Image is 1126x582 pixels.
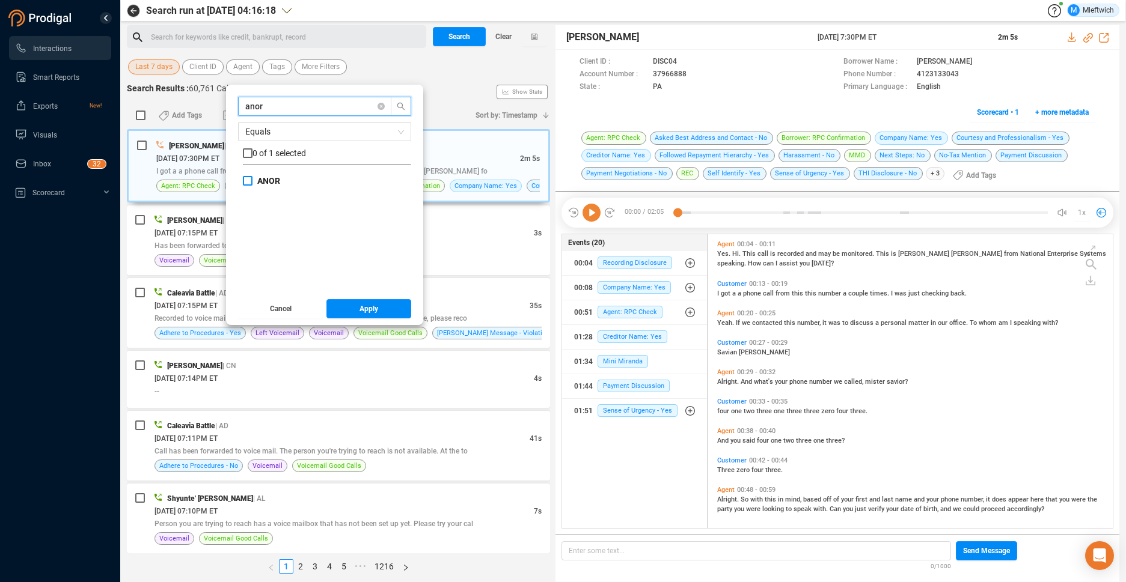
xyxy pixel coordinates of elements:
span: may [818,250,833,258]
span: you [730,437,742,444]
span: three? [826,437,845,444]
span: four [757,437,771,444]
span: 35s [530,302,542,310]
span: M [1071,4,1077,16]
span: what's [754,378,775,386]
span: three. [850,407,867,415]
span: three [804,407,821,415]
div: 01:44 [574,377,593,396]
button: 01:51Sense of Urgency - Yes [562,399,707,423]
button: Search [433,27,486,46]
span: Enterprise [1047,250,1080,258]
span: from [1004,250,1020,258]
a: 1 [280,560,293,573]
a: 4 [323,560,336,573]
div: 00:08 [574,278,593,297]
div: 00:04 [574,253,593,273]
span: Voicemail Good Calls [204,533,268,544]
span: | CN [222,216,236,225]
span: your [841,496,855,503]
div: 01:28 [574,327,593,347]
div: 00:51 [574,303,593,322]
span: Yes. [717,250,732,258]
span: proceed [981,505,1007,513]
span: this [765,496,778,503]
span: I [1010,319,1014,327]
span: [PERSON_NAME] Message - Violation [437,327,549,339]
span: discuss [850,319,875,327]
button: Show Stats [497,85,548,99]
span: Company Name: Yes [454,180,517,192]
button: Agent [226,59,260,74]
span: recorded [777,250,806,258]
span: contacted [752,319,784,327]
span: [DATE] 07:10PM ET [155,507,218,515]
span: 4s [534,374,542,383]
span: Caleavia Battle [167,289,215,297]
button: Client ID [182,59,224,74]
li: Smart Reports [9,65,111,89]
span: with. [813,505,830,513]
span: matter [908,319,931,327]
span: Yeah. [717,319,736,327]
div: Caleavia Battle| AD[DATE] 07:11PM ET41sCall has been forwarded to voice mail. The person you're t... [127,411,550,480]
span: first [855,496,869,503]
div: 01:51 [574,401,593,420]
span: back. [950,289,967,297]
span: Sort by: Timestamp [476,106,537,125]
span: we [953,505,963,513]
span: | AD [215,422,228,430]
span: was [828,319,842,327]
span: [DATE]? [812,259,834,267]
span: Savian [717,348,739,356]
span: Interactions [33,44,72,53]
span: [DATE] 07:15PM ET [155,302,218,310]
span: Voicemail [159,533,189,544]
div: grid [243,175,411,290]
div: [PERSON_NAME]| LL[DATE] 07:30PM ET2m 5sI got a a phone call from this this number a couple times.... [127,129,550,202]
span: Last 7 days [135,59,173,74]
span: Client ID [189,59,216,74]
span: Scorecard • 1 [977,103,1019,122]
span: I [891,289,895,297]
div: Shyunte' [PERSON_NAME]| AL[DATE] 07:10PM ET7sPerson you are trying to reach has a voice mailbox t... [127,483,550,553]
span: with? [1042,319,1058,327]
span: three [756,407,774,415]
span: This [742,250,757,258]
span: Voicemail Good Calls [358,327,423,339]
span: to [842,319,850,327]
span: So [741,496,750,503]
button: Sort by: Timestamp [468,106,550,125]
span: this [784,319,797,327]
span: three. [765,466,783,474]
span: Shyunte' [PERSON_NAME] [167,494,253,503]
span: Agent [233,59,252,74]
a: Smart Reports [15,65,102,89]
span: and [869,496,882,503]
a: ExportsNew! [15,94,102,118]
span: Left Voicemail [255,327,299,339]
span: got [721,289,732,297]
span: is [891,250,898,258]
li: Next 5 Pages [351,559,370,574]
span: Call has been forwarded to voice mail. The person you're trying to reach is not available. At the to [155,447,468,455]
span: to [786,505,794,513]
span: here [1030,496,1045,503]
span: a [732,289,738,297]
span: one [771,437,783,444]
span: And [741,378,754,386]
span: Recorded to voice mail. The person you're trying to reach is not available. At the tone, please reco [155,314,467,323]
span: Agent: RPC Check [161,180,215,192]
span: you [1059,496,1071,503]
span: phone [789,378,809,386]
button: 00:08Company Name: Yes [562,276,707,300]
span: does [992,496,1008,503]
span: | AD [215,289,228,297]
span: [PERSON_NAME] [167,362,222,370]
span: we [834,378,844,386]
span: this [805,289,818,297]
span: Tags [269,59,285,74]
span: | AL [253,494,266,503]
span: monitored. [842,250,876,258]
span: This [876,250,891,258]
